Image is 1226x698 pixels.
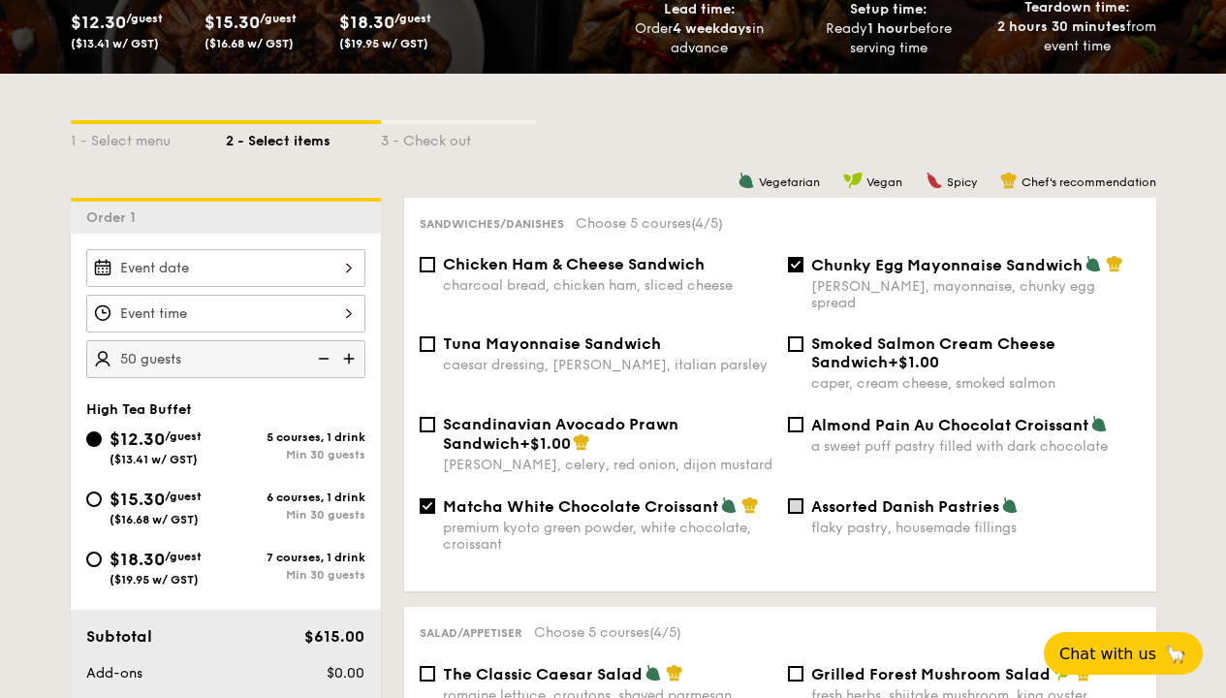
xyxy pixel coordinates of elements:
[420,217,564,231] span: Sandwiches/Danishes
[110,489,165,510] span: $15.30
[86,492,102,507] input: $15.30/guest($16.68 w/ GST)6 courses, 1 drinkMin 30 guests
[110,573,199,587] span: ($19.95 w/ GST)
[394,12,431,25] span: /guest
[71,37,159,50] span: ($13.41 w/ GST)
[811,416,1088,434] span: Almond Pain Au Chocolat Croissant
[788,498,803,514] input: Assorted Danish Pastriesflaky pastry, housemade fillings
[1106,255,1123,272] img: icon-chef-hat.a58ddaea.svg
[673,20,752,37] strong: 4 weekdays
[165,490,202,503] span: /guest
[226,568,365,582] div: Min 30 guests
[86,627,152,646] span: Subtotal
[1085,255,1102,272] img: icon-vegetarian.fe4039eb.svg
[741,496,759,514] img: icon-chef-hat.a58ddaea.svg
[226,124,381,151] div: 2 - Select items
[534,624,681,641] span: Choose 5 courses
[420,666,435,682] input: The Classic Caesar Saladromaine lettuce, croutons, shaved parmesan flakes, cherry tomatoes, house...
[888,353,939,371] span: +$1.00
[649,624,681,641] span: (4/5)
[86,249,365,287] input: Event date
[788,257,803,272] input: Chunky Egg Mayonnaise Sandwich[PERSON_NAME], mayonnaise, chunky egg spread
[71,12,126,33] span: $12.30
[110,513,199,526] span: ($16.68 w/ GST)
[811,438,1141,455] div: a sweet puff pastry filled with dark chocolate
[443,457,772,473] div: [PERSON_NAME], celery, red onion, dijon mustard
[811,334,1055,371] span: Smoked Salmon Cream Cheese Sandwich
[443,357,772,373] div: caesar dressing, [PERSON_NAME], italian parsley
[811,665,1051,683] span: Grilled Forest Mushroom Salad
[1164,643,1187,665] span: 🦙
[691,215,723,232] span: (4/5)
[644,664,662,682] img: icon-vegetarian.fe4039eb.svg
[226,430,365,444] div: 5 courses, 1 drink
[1090,415,1108,432] img: icon-vegetarian.fe4039eb.svg
[226,508,365,522] div: Min 30 guests
[204,12,260,33] span: $15.30
[339,12,394,33] span: $18.30
[850,1,927,17] span: Setup time:
[86,209,143,226] span: Order 1
[165,429,202,443] span: /guest
[666,664,683,682] img: icon-chef-hat.a58ddaea.svg
[86,665,142,682] span: Add-ons
[443,415,678,453] span: Scandinavian Avocado Prawn Sandwich
[443,277,772,294] div: charcoal bread, chicken ham, sliced cheese
[86,340,365,378] input: Number of guests
[1044,632,1203,675] button: Chat with us🦙
[260,12,297,25] span: /guest
[420,417,435,432] input: Scandinavian Avocado Prawn Sandwich+$1.00[PERSON_NAME], celery, red onion, dijon mustard
[811,278,1141,311] div: [PERSON_NAME], mayonnaise, chunky egg spread
[204,37,294,50] span: ($16.68 w/ GST)
[443,334,661,353] span: Tuna Mayonnaise Sandwich
[86,401,192,418] span: High Tea Buffet
[811,497,999,516] span: Assorted Danish Pastries
[1059,645,1156,663] span: Chat with us
[307,340,336,377] img: icon-reduce.1d2dbef1.svg
[866,175,902,189] span: Vegan
[1000,172,1018,189] img: icon-chef-hat.a58ddaea.svg
[990,17,1164,56] div: from event time
[71,124,226,151] div: 1 - Select menu
[1022,175,1156,189] span: Chef's recommendation
[1001,496,1019,514] img: icon-vegetarian.fe4039eb.svg
[110,549,165,570] span: $18.30
[613,19,787,58] div: Order in advance
[720,496,738,514] img: icon-vegetarian.fe4039eb.svg
[443,497,718,516] span: Matcha White Chocolate Croissant
[226,551,365,564] div: 7 courses, 1 drink
[420,336,435,352] input: Tuna Mayonnaise Sandwichcaesar dressing, [PERSON_NAME], italian parsley
[226,491,365,504] div: 6 courses, 1 drink
[519,434,571,453] span: +$1.00
[443,520,772,553] div: premium kyoto green powder, white chocolate, croissant
[381,124,536,151] div: 3 - Check out
[788,336,803,352] input: Smoked Salmon Cream Cheese Sandwich+$1.00caper, cream cheese, smoked salmon
[86,552,102,567] input: $18.30/guest($19.95 w/ GST)7 courses, 1 drinkMin 30 guests
[811,375,1141,392] div: caper, cream cheese, smoked salmon
[336,340,365,377] img: icon-add.58712e84.svg
[788,666,803,682] input: Grilled Forest Mushroom Saladfresh herbs, shiitake mushroom, king oyster, balsamic dressing
[86,431,102,447] input: $12.30/guest($13.41 w/ GST)5 courses, 1 drinkMin 30 guests
[443,665,643,683] span: The Classic Caesar Salad
[126,12,163,25] span: /guest
[759,175,820,189] span: Vegetarian
[1053,664,1072,682] img: icon-vegan.f8ff3823.svg
[802,19,975,58] div: Ready before serving time
[86,295,365,333] input: Event time
[738,172,755,189] img: icon-vegetarian.fe4039eb.svg
[304,627,364,646] span: $615.00
[573,433,590,451] img: icon-chef-hat.a58ddaea.svg
[811,520,1141,536] div: flaky pastry, housemade fillings
[867,20,909,37] strong: 1 hour
[420,257,435,272] input: Chicken Ham & Cheese Sandwichcharcoal bread, chicken ham, sliced cheese
[788,417,803,432] input: Almond Pain Au Chocolat Croissanta sweet puff pastry filled with dark chocolate
[110,428,165,450] span: $12.30
[843,172,863,189] img: icon-vegan.f8ff3823.svg
[926,172,943,189] img: icon-spicy.37a8142b.svg
[327,665,364,682] span: $0.00
[811,256,1083,274] span: Chunky Egg Mayonnaise Sandwich
[997,18,1126,35] strong: 2 hours 30 minutes
[443,255,705,273] span: Chicken Ham & Cheese Sandwich
[420,626,522,640] span: Salad/Appetiser
[339,37,428,50] span: ($19.95 w/ GST)
[226,448,365,461] div: Min 30 guests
